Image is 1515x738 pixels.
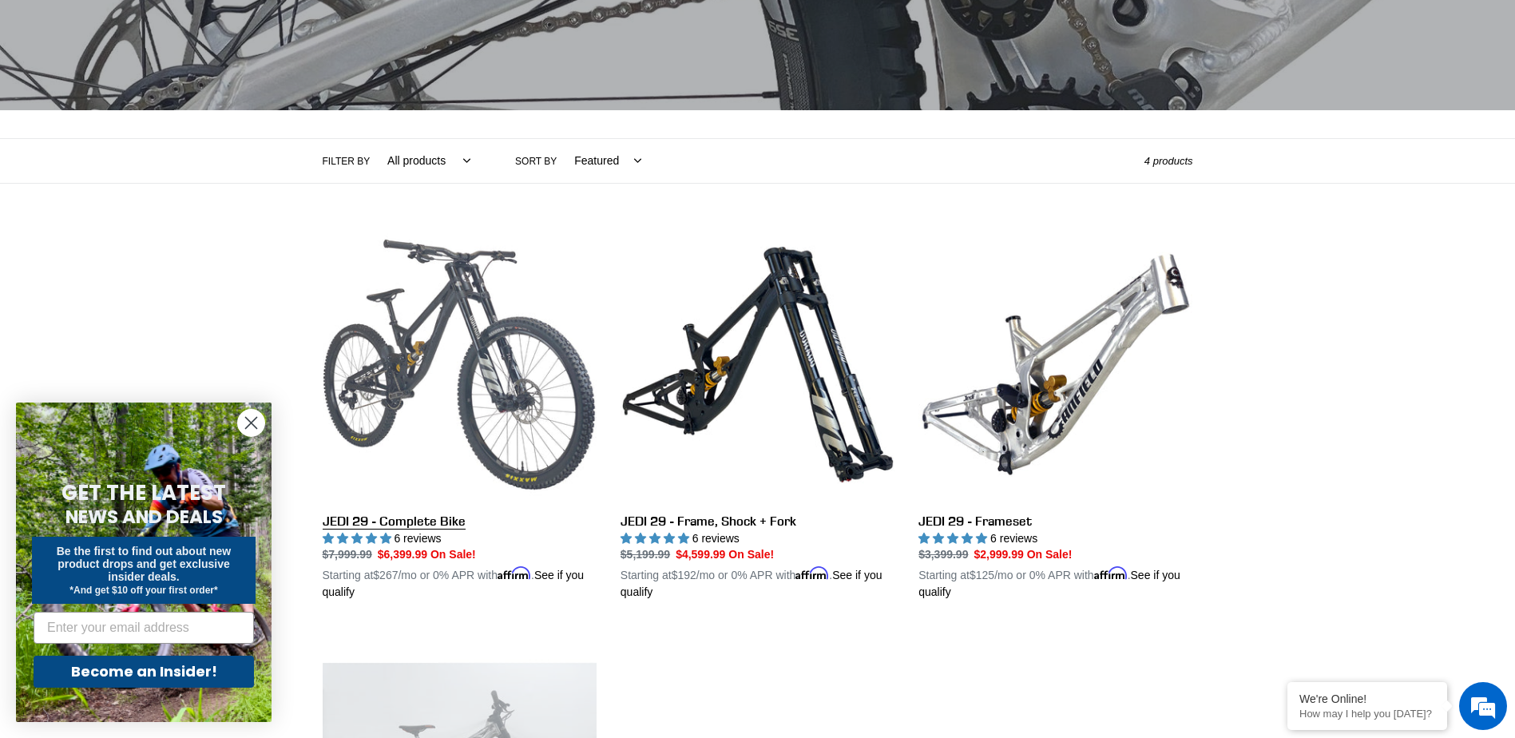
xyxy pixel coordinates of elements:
[34,612,254,644] input: Enter your email address
[65,504,223,530] span: NEWS AND DEALS
[323,154,371,169] label: Filter by
[1299,692,1435,705] div: We're Online!
[1144,155,1193,167] span: 4 products
[1299,708,1435,720] p: How may I help you today?
[237,409,265,437] button: Close dialog
[515,154,557,169] label: Sort by
[57,545,232,583] span: Be the first to find out about new product drops and get exclusive insider deals.
[69,585,217,596] span: *And get $10 off your first order*
[61,478,226,507] span: GET THE LATEST
[34,656,254,688] button: Become an Insider!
